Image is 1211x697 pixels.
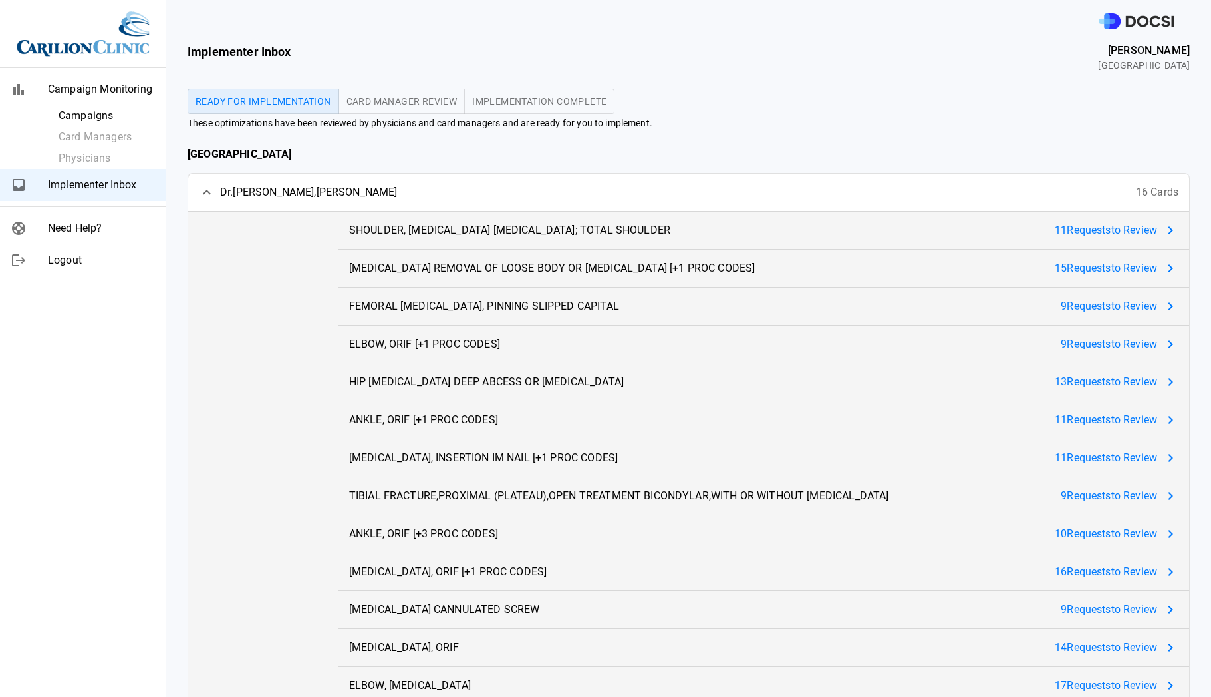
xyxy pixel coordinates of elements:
span: ELBOW, ORIF [+1 PROC CODES] [349,336,500,352]
span: [MEDICAL_DATA], ORIF [349,640,459,656]
span: Campaigns [59,108,155,124]
span: 15 Request s to Review [1055,260,1157,276]
span: Implementer Inbox [48,177,155,193]
span: 14 Request s to Review [1055,640,1157,656]
img: Site Logo [17,11,150,57]
span: [MEDICAL_DATA] REMOVAL OF LOOSE BODY OR [MEDICAL_DATA] [+1 PROC CODES] [349,260,755,276]
span: Campaign Monitoring [48,81,155,97]
span: SHOULDER, [MEDICAL_DATA] [MEDICAL_DATA]; TOTAL SHOULDER [349,222,670,238]
span: 9 Request s to Review [1061,602,1157,618]
span: 17 Request s to Review [1055,678,1157,694]
span: Implementation Complete [472,97,606,106]
span: Dr. [PERSON_NAME] , [PERSON_NAME] [220,184,398,200]
img: DOCSI Logo [1099,13,1174,30]
span: 10 Request s to Review [1055,526,1157,542]
span: 16 Request s to Review [1055,564,1157,580]
b: Implementer Inbox [188,45,291,59]
span: FEMORAL [MEDICAL_DATA], PINNING SLIPPED CAPITAL [349,298,619,314]
b: [GEOGRAPHIC_DATA] [188,148,292,160]
span: 11 Request s to Review [1055,222,1157,238]
span: Ready for Implementation [196,97,331,106]
span: ANKLE, ORIF [+1 PROC CODES] [349,412,498,428]
span: 13 Request s to Review [1055,374,1157,390]
span: [PERSON_NAME] [1098,43,1190,59]
span: 11 Request s to Review [1055,412,1157,428]
span: HIP [MEDICAL_DATA] DEEP ABCESS OR [MEDICAL_DATA] [349,374,624,390]
span: ELBOW, [MEDICAL_DATA] [349,678,471,694]
span: 16 Cards [1136,184,1178,200]
span: These optimizations have been reviewed by physicians and card managers and are ready for you to i... [188,116,1190,130]
span: TIBIAL FRACTURE,PROXIMAL (PLATEAU),OPEN TREATMENT BICONDYLAR,WITH OR WITHOUT [MEDICAL_DATA] [349,488,889,504]
button: Implementation Complete [464,89,614,114]
span: Need Help? [48,220,155,236]
span: Logout [48,252,155,268]
span: 9 Request s to Review [1061,336,1157,352]
button: Ready for Implementation [188,89,339,114]
span: 11 Request s to Review [1055,450,1157,466]
span: [GEOGRAPHIC_DATA] [1098,59,1190,73]
button: Card Manager Review [338,89,466,114]
span: ANKLE, ORIF [+3 PROC CODES] [349,526,498,542]
span: [MEDICAL_DATA] CANNULATED SCREW [349,602,540,618]
span: Card Manager Review [346,97,458,106]
span: [MEDICAL_DATA], INSERTION IM NAIL [+1 PROC CODES] [349,450,618,466]
span: 9 Request s to Review [1061,298,1157,314]
span: [MEDICAL_DATA], ORIF [+1 PROC CODES] [349,564,547,580]
span: 9 Request s to Review [1061,488,1157,504]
